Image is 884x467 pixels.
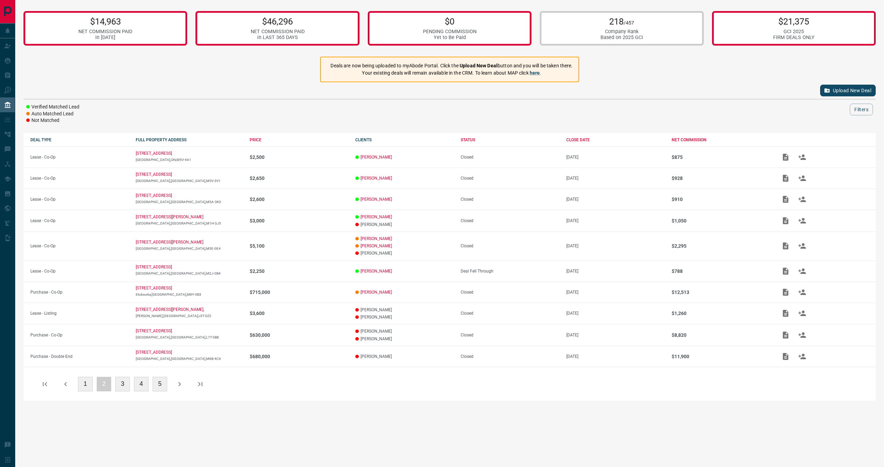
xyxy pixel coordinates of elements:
[361,197,392,202] a: [PERSON_NAME]
[30,176,129,181] p: Lease - Co-Op
[330,62,573,69] p: Deals are now being uploaded to myAbode Portal. Click the button and you will be taken there.
[136,247,243,250] p: [GEOGRAPHIC_DATA],[GEOGRAPHIC_DATA],M5E-0E4
[672,218,770,223] p: $1,050
[30,137,129,142] div: DEAL TYPE
[777,218,794,223] span: Add / View Documents
[566,290,665,295] p: [DATE]
[850,104,873,115] button: Filters
[250,197,348,202] p: $2,600
[251,35,305,40] div: in LAST 365 DAYS
[26,111,79,117] li: Auto Matched Lead
[777,354,794,359] span: Add / View Documents
[330,69,573,77] p: Your existing deals will remain available in the CRM. To learn about MAP click .
[461,311,559,316] div: Closed
[461,269,559,274] div: Deal Fell Through
[530,70,540,76] a: here
[136,200,243,204] p: [GEOGRAPHIC_DATA],[GEOGRAPHIC_DATA],M5A-3K3
[794,175,810,180] span: Match Clients
[672,154,770,160] p: $875
[361,236,392,241] a: [PERSON_NAME]
[794,332,810,337] span: Match Clients
[566,333,665,337] p: [DATE]
[600,16,643,27] p: 218
[461,333,559,337] div: Closed
[30,218,129,223] p: Lease - Co-Op
[566,244,665,248] p: [DATE]
[461,290,559,295] div: Closed
[600,35,643,40] div: Based on 2025 GCI
[30,290,129,295] p: Purchase - Co-Op
[30,354,129,359] p: Purchase - Double End
[30,311,129,316] p: Lease - Listing
[355,329,454,334] p: [PERSON_NAME]
[136,151,172,156] a: [STREET_ADDRESS]
[423,16,477,27] p: $0
[794,243,810,248] span: Match Clients
[566,354,665,359] p: [DATE]
[250,137,348,142] div: PRICE
[78,377,93,391] button: 1
[777,197,794,201] span: Add / View Documents
[26,104,79,111] li: Verified Matched Lead
[460,63,498,68] strong: Upload New Deal
[78,29,132,35] div: NET COMMISSION PAID
[250,243,348,249] p: $5,100
[773,29,815,35] div: GCI 2025
[250,289,348,295] p: $715,000
[672,268,770,274] p: $788
[566,176,665,181] p: [DATE]
[355,222,454,227] p: [PERSON_NAME]
[461,137,559,142] div: STATUS
[136,328,172,333] p: [STREET_ADDRESS]
[136,215,203,219] p: [STREET_ADDRESS][PERSON_NAME]
[136,271,243,275] p: [GEOGRAPHIC_DATA],[GEOGRAPHIC_DATA],M2J-0B4
[566,311,665,316] p: [DATE]
[136,158,243,162] p: [GEOGRAPHIC_DATA],ON,M5V-4A1
[566,218,665,223] p: [DATE]
[794,289,810,294] span: Match Clients
[355,315,454,320] p: [PERSON_NAME]
[672,197,770,202] p: $910
[134,377,148,391] button: 4
[355,307,454,312] p: [PERSON_NAME]
[794,354,810,359] span: Match Clients
[672,311,770,316] p: $1,260
[97,377,111,391] button: 2
[461,218,559,223] div: Closed
[423,29,477,35] div: PENDING COMMISSION
[773,35,815,40] div: FIRM DEALS ONLY
[355,137,454,142] div: CLIENTS
[250,175,348,181] p: $2,650
[361,155,392,160] a: [PERSON_NAME]
[136,286,172,290] p: [STREET_ADDRESS]
[136,314,243,318] p: [PERSON_NAME],[GEOGRAPHIC_DATA],L9T-0Z2
[672,175,770,181] p: $928
[672,137,770,142] div: NET COMMISSION
[672,243,770,249] p: $2,295
[26,117,79,124] li: Not Matched
[136,240,203,245] a: [STREET_ADDRESS][PERSON_NAME]
[600,29,643,35] div: Company Rank
[136,193,172,198] a: [STREET_ADDRESS]
[566,197,665,202] p: [DATE]
[624,20,634,26] span: /457
[250,332,348,338] p: $630,000
[136,350,172,355] a: [STREET_ADDRESS]
[355,336,454,341] p: [PERSON_NAME]
[461,354,559,359] div: Closed
[136,221,243,225] p: [GEOGRAPHIC_DATA],[GEOGRAPHIC_DATA],M1H-3J5
[136,137,243,142] div: FULL PROPERTY ADDRESS
[672,332,770,338] p: $8,820
[78,16,132,27] p: $14,963
[566,269,665,274] p: [DATE]
[777,311,794,316] span: Add / View Documents
[361,290,392,295] a: [PERSON_NAME]
[461,244,559,248] div: Closed
[115,377,130,391] button: 3
[136,307,204,312] a: [STREET_ADDRESS][PERSON_NAME],
[250,354,348,359] p: $680,000
[78,35,132,40] div: in [DATE]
